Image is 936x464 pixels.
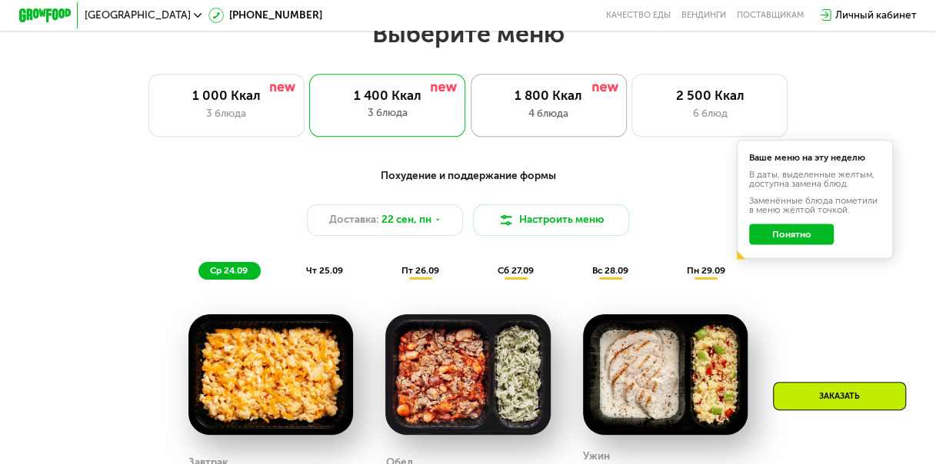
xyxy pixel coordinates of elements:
div: 3 блюда [322,105,452,121]
div: Личный кабинет [835,8,917,23]
div: поставщикам [736,10,803,21]
span: ср 24.09 [210,265,248,276]
a: Качество еды [606,10,671,21]
div: 1 400 Ккал [322,88,452,103]
div: 1 800 Ккал [485,88,613,103]
span: чт 25.09 [306,265,343,276]
div: 1 000 Ккал [162,88,291,103]
span: Доставка: [329,212,378,227]
a: [PHONE_NUMBER] [208,8,322,23]
div: 2 500 Ккал [645,88,774,103]
span: [GEOGRAPHIC_DATA] [85,10,191,21]
div: Заказать [773,382,906,410]
span: пн 29.09 [686,265,724,276]
span: сб 27.09 [498,265,534,276]
div: 3 блюда [162,106,291,121]
a: Вендинги [681,10,726,21]
span: пт 26.09 [401,265,439,276]
div: 4 блюда [485,106,613,121]
span: вс 28.09 [591,265,628,276]
div: В даты, выделенные желтым, доступна замена блюд. [749,171,881,189]
div: 6 блюд [645,106,774,121]
div: Похудение и поддержание формы [83,167,853,184]
span: 22 сен, пн [381,212,431,227]
button: Настроить меню [473,204,629,236]
h2: Выберите меню [42,18,894,49]
button: Понятно [749,224,834,244]
div: Ваше меню на эту неделю [749,154,881,163]
div: Заменённые блюда пометили в меню жёлтой точкой. [749,197,881,215]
